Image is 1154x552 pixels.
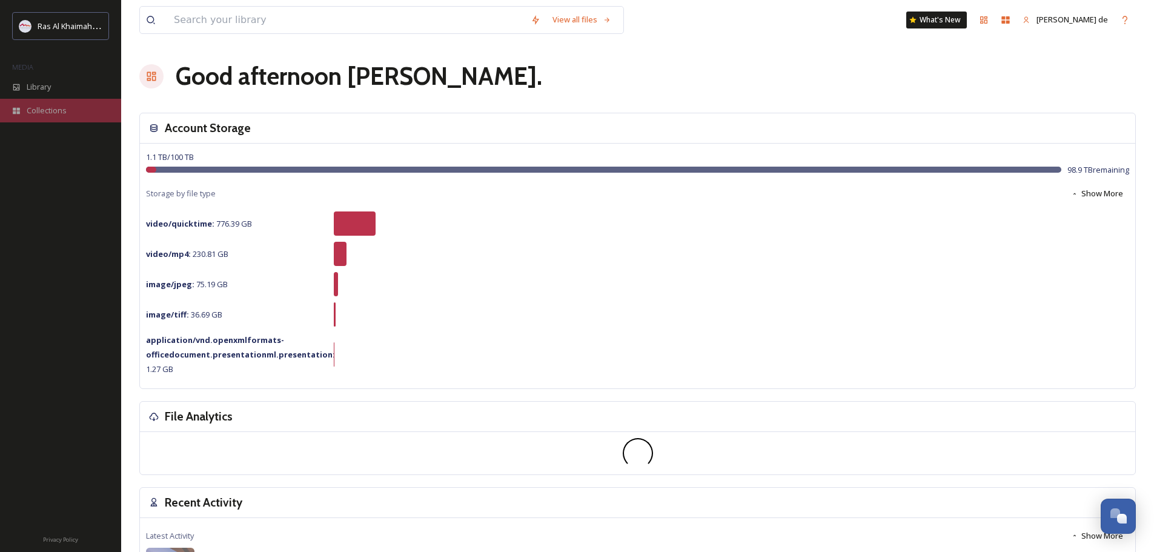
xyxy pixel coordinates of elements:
strong: image/jpeg : [146,279,194,290]
span: Latest Activity [146,530,194,542]
button: Show More [1065,182,1129,205]
h3: Recent Activity [165,494,242,511]
strong: image/tiff : [146,309,189,320]
strong: application/vnd.openxmlformats-officedocument.presentationml.presentation : [146,334,335,360]
button: Open Chat [1101,499,1136,534]
span: 776.39 GB [146,218,252,229]
span: 36.69 GB [146,309,222,320]
a: [PERSON_NAME] de [1016,8,1114,32]
a: What's New [906,12,967,28]
img: Logo_RAKTDA_RGB-01.png [19,20,32,32]
span: Collections [27,105,67,116]
span: 75.19 GB [146,279,228,290]
h3: Account Storage [165,119,251,137]
h3: File Analytics [165,408,233,425]
span: 1.1 TB / 100 TB [146,151,194,162]
span: 1.27 GB [146,334,335,374]
span: Library [27,81,51,93]
strong: video/mp4 : [146,248,191,259]
a: View all files [546,8,617,32]
h1: Good afternoon [PERSON_NAME] . [176,58,542,95]
span: [PERSON_NAME] de [1036,14,1108,25]
span: Privacy Policy [43,536,78,544]
a: Privacy Policy [43,531,78,546]
strong: video/quicktime : [146,218,214,229]
span: 98.9 TB remaining [1067,164,1129,176]
span: 230.81 GB [146,248,228,259]
span: Storage by file type [146,188,216,199]
span: MEDIA [12,62,33,71]
input: Search your library [168,7,525,33]
button: Show More [1065,524,1129,548]
span: Ras Al Khaimah Tourism Development Authority [38,20,209,32]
